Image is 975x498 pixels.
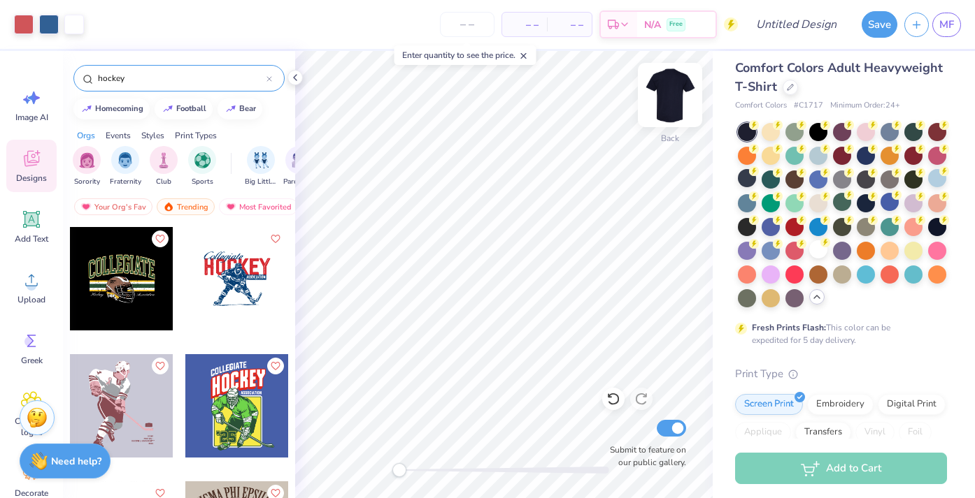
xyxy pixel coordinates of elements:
[77,129,95,142] div: Orgs
[830,100,900,112] span: Minimum Order: 24 +
[644,17,661,32] span: N/A
[79,152,95,168] img: Sorority Image
[8,416,55,438] span: Clipart & logos
[795,422,851,443] div: Transfers
[752,321,924,346] div: This color can be expedited for 5 day delivery.
[110,146,141,187] div: filter for Fraternity
[899,422,932,443] div: Foil
[511,17,539,32] span: – –
[150,146,178,187] div: filter for Club
[162,105,173,113] img: trend_line.gif
[188,146,216,187] button: filter button
[95,105,143,112] div: homecoming
[188,146,216,187] div: filter for Sports
[602,444,686,469] label: Submit to feature on our public gallery.
[642,67,698,123] img: Back
[283,146,315,187] button: filter button
[51,455,101,468] strong: Need help?
[192,177,213,187] span: Sports
[245,146,277,187] button: filter button
[394,45,536,65] div: Enter quantity to see the price.
[283,177,315,187] span: Parent's Weekend
[225,105,236,113] img: trend_line.gif
[245,177,277,187] span: Big Little Reveal
[21,355,43,366] span: Greek
[175,129,217,142] div: Print Types
[735,394,803,415] div: Screen Print
[440,12,494,37] input: – –
[735,59,943,95] span: Comfort Colors Adult Heavyweight T-Shirt
[878,394,946,415] div: Digital Print
[150,146,178,187] button: filter button
[176,105,206,112] div: football
[156,177,171,187] span: Club
[794,100,823,112] span: # C1717
[17,294,45,305] span: Upload
[735,100,787,112] span: Comfort Colors
[555,17,583,32] span: – –
[118,152,133,168] img: Fraternity Image
[163,202,174,212] img: trending.gif
[669,20,683,29] span: Free
[80,202,92,212] img: most_fav.gif
[245,146,277,187] div: filter for Big Little Reveal
[16,173,47,184] span: Designs
[661,132,679,145] div: Back
[97,71,266,85] input: Try "Alpha"
[735,422,791,443] div: Applique
[152,358,169,374] button: Like
[73,146,101,187] button: filter button
[110,177,141,187] span: Fraternity
[862,11,897,38] button: Save
[939,17,954,33] span: MF
[267,230,284,247] button: Like
[392,463,406,477] div: Accessibility label
[106,129,131,142] div: Events
[194,152,211,168] img: Sports Image
[292,152,308,168] img: Parent's Weekend Image
[141,129,164,142] div: Styles
[110,146,141,187] button: filter button
[735,366,947,382] div: Print Type
[156,152,171,168] img: Club Image
[283,146,315,187] div: filter for Parent's Weekend
[73,146,101,187] div: filter for Sorority
[74,177,100,187] span: Sorority
[219,198,298,215] div: Most Favorited
[218,98,262,119] button: bear
[155,98,213,119] button: football
[932,13,961,37] a: MF
[253,152,269,168] img: Big Little Reveal Image
[855,422,895,443] div: Vinyl
[152,230,169,247] button: Like
[745,10,848,38] input: Untitled Design
[73,98,150,119] button: homecoming
[807,394,874,415] div: Embroidery
[15,112,48,123] span: Image AI
[81,105,92,113] img: trend_line.gif
[225,202,236,212] img: most_fav.gif
[74,198,152,215] div: Your Org's Fav
[267,358,284,374] button: Like
[239,105,256,112] div: bear
[157,198,215,215] div: Trending
[752,322,826,333] strong: Fresh Prints Flash:
[15,233,48,244] span: Add Text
